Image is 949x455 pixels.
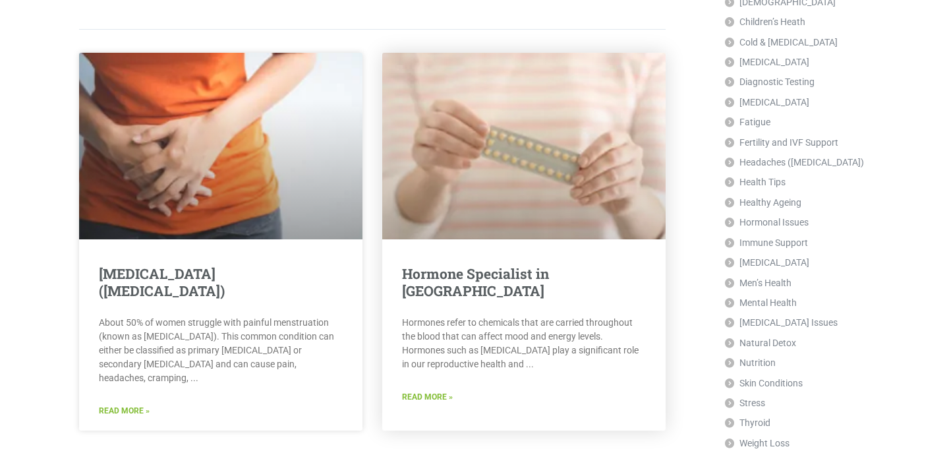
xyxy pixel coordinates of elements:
[725,293,797,313] a: Mental Health
[725,52,809,72] a: [MEDICAL_DATA]
[725,72,815,92] a: Diagnostic Testing
[725,373,803,393] a: Skin Conditions
[725,233,808,253] a: Immune Support
[725,133,838,152] a: Fertility and IVF Support
[725,112,770,132] a: Fatigue
[725,393,765,413] a: Stress
[725,333,796,353] a: Natural Detox
[725,353,776,373] a: Nutrition
[725,172,786,192] a: Health Tips
[99,316,343,385] p: About 50% of women struggle with painful menstruation (known as [MEDICAL_DATA]). This common cond...
[402,391,453,404] a: Read More »
[725,92,809,112] a: [MEDICAL_DATA]
[725,212,809,232] a: Hormonal Issues
[725,152,864,172] a: Headaches ([MEDICAL_DATA])
[382,53,666,240] a: Hormone Specialist in Brisbane
[725,273,791,293] a: Men’s Health
[725,253,809,272] a: [MEDICAL_DATA]
[99,264,225,299] a: [MEDICAL_DATA] ([MEDICAL_DATA])
[725,413,770,433] a: Thyroid
[725,313,838,332] a: [MEDICAL_DATA] Issues
[725,32,838,52] a: Cold & [MEDICAL_DATA]
[99,405,150,417] a: Read More »
[79,53,362,240] a: Painful Periods (Dysmenorrhoea)
[725,193,801,212] a: Healthy Ageing
[402,264,549,299] a: Hormone Specialist in [GEOGRAPHIC_DATA]
[725,433,790,453] a: Weight Loss
[402,316,646,371] p: Hormones refer to chemicals that are carried throughout the blood that can affect mood and energy...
